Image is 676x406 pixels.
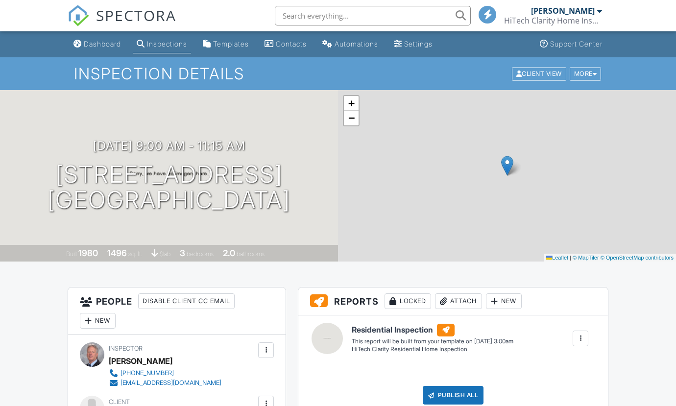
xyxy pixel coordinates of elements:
span: bathrooms [237,250,265,258]
div: Attach [435,293,482,309]
h3: Reports [298,287,608,315]
a: SPECTORA [68,13,176,34]
div: Client View [512,67,566,80]
span: slab [160,250,170,258]
div: Inspections [147,40,187,48]
div: [EMAIL_ADDRESS][DOMAIN_NAME] [121,379,221,387]
div: This report will be built from your template on [DATE] 3:00am [352,337,513,345]
a: Dashboard [70,35,125,53]
div: HiTech Clarity Home Inspections [504,16,602,25]
div: Disable Client CC Email [138,293,235,309]
div: [PERSON_NAME] [531,6,595,16]
h3: People [68,287,286,335]
div: [PERSON_NAME] [109,354,172,368]
div: 1980 [78,248,98,258]
span: − [348,112,355,124]
div: 2.0 [223,248,235,258]
a: Contacts [261,35,311,53]
a: Zoom in [344,96,359,111]
a: [EMAIL_ADDRESS][DOMAIN_NAME] [109,378,221,388]
div: Contacts [276,40,307,48]
a: Inspections [133,35,191,53]
div: 3 [180,248,185,258]
span: bedrooms [187,250,214,258]
div: Templates [213,40,249,48]
h3: [DATE] 9:00 am - 11:15 am [93,139,245,152]
div: Automations [335,40,378,48]
span: | [570,255,571,261]
a: [PHONE_NUMBER] [109,368,221,378]
div: Support Center [550,40,603,48]
a: Automations (Basic) [318,35,382,53]
a: Templates [199,35,253,53]
span: Inspector [109,345,143,352]
div: 1496 [107,248,127,258]
div: Publish All [423,386,484,405]
input: Search everything... [275,6,471,25]
img: Marker [501,156,513,176]
span: Client [109,398,130,406]
span: + [348,97,355,109]
img: The Best Home Inspection Software - Spectora [68,5,89,26]
a: © MapTiler [573,255,599,261]
h6: Residential Inspection [352,324,513,336]
div: New [486,293,522,309]
a: Settings [390,35,436,53]
span: sq. ft. [128,250,142,258]
span: Built [66,250,77,258]
div: HiTech Clarity Residential Home Inspection [352,345,513,354]
a: Client View [511,70,569,77]
a: © OpenStreetMap contributors [601,255,674,261]
h1: Inspection Details [74,65,602,82]
a: Leaflet [546,255,568,261]
a: Zoom out [344,111,359,125]
span: SPECTORA [96,5,176,25]
div: [PHONE_NUMBER] [121,369,174,377]
div: Settings [404,40,433,48]
div: New [80,313,116,329]
a: Support Center [536,35,606,53]
div: Dashboard [84,40,121,48]
div: Locked [385,293,431,309]
h1: [STREET_ADDRESS] [GEOGRAPHIC_DATA] [48,162,290,214]
div: More [570,67,602,80]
